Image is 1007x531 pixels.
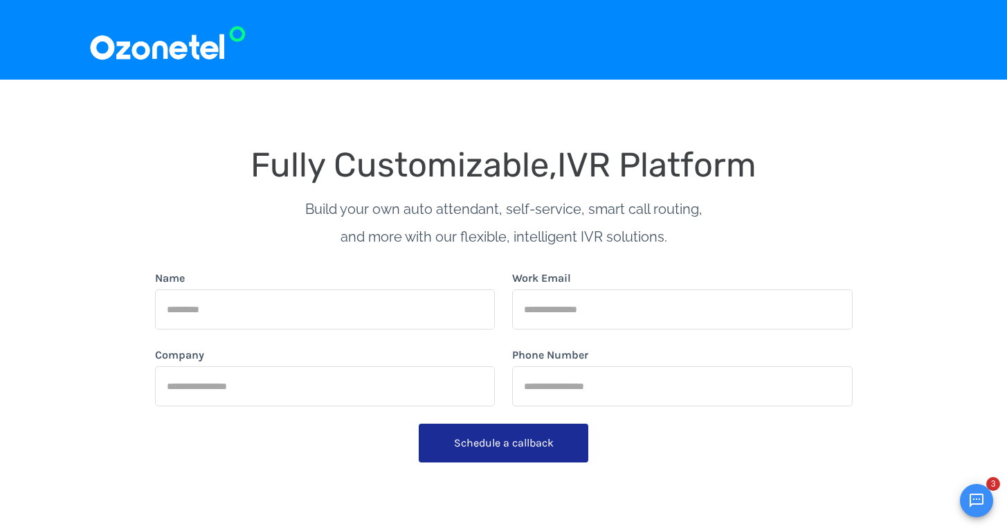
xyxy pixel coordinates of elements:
label: Work Email [512,270,571,287]
span: IVR Platform [557,145,756,185]
span: Fully Customizable, [251,145,557,185]
label: Company [155,347,204,363]
button: Schedule a callback [419,424,588,462]
span: Build your own auto attendant, self-service, smart call routing, [305,201,702,217]
span: 3 [986,477,1000,491]
label: Phone Number [512,347,588,363]
label: Name [155,270,185,287]
span: and more with our flexible, intelligent IVR solutions. [341,228,667,245]
button: Open chat [960,484,993,517]
form: form [155,270,853,480]
span: Schedule a callback [454,436,554,449]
